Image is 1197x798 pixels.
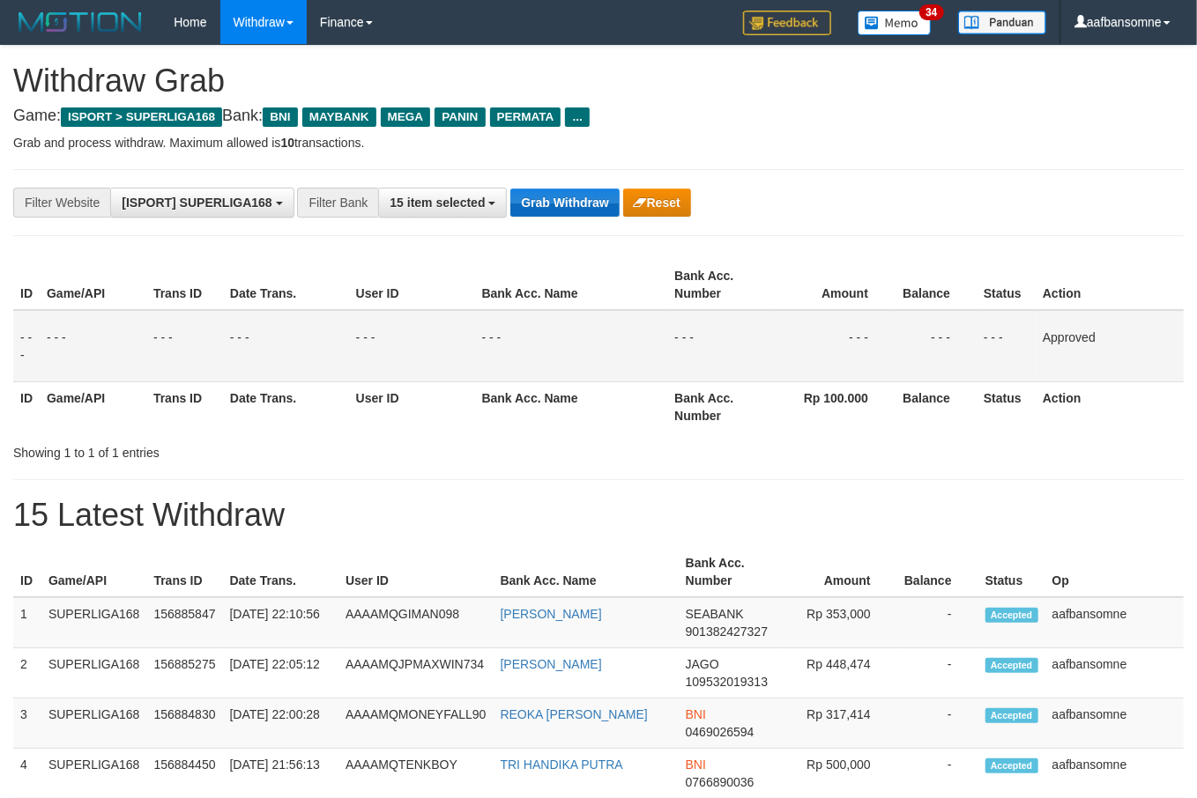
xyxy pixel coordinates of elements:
[13,188,110,218] div: Filter Website
[13,134,1184,151] p: Grab and process withdraw. Maximum allowed is transactions.
[771,310,895,382] td: - - -
[435,107,485,127] span: PANIN
[686,775,755,789] span: Copy 0766890036 to clipboard
[667,310,771,382] td: - - -
[985,608,1038,623] span: Accepted
[223,547,339,597] th: Date Trans.
[13,9,147,35] img: MOTION_logo.png
[501,657,602,671] a: [PERSON_NAME]
[41,648,147,698] td: SUPERLIGA168
[771,260,895,310] th: Amount
[1036,260,1184,310] th: Action
[13,63,1184,99] h1: Withdraw Grab
[13,310,40,382] td: - - -
[780,597,897,648] td: Rp 353,000
[501,607,602,621] a: [PERSON_NAME]
[1045,597,1184,648] td: aafbansomne
[338,597,494,648] td: AAAAMQGIMAN098
[41,547,147,597] th: Game/API
[381,107,431,127] span: MEGA
[895,381,977,432] th: Balance
[40,260,146,310] th: Game/API
[686,624,768,639] span: Copy 901382427327 to clipboard
[122,196,271,210] span: [ISPORT] SUPERLIGA168
[977,381,1036,432] th: Status
[1045,547,1184,597] th: Op
[223,381,349,432] th: Date Trans.
[110,188,294,218] button: [ISPORT] SUPERLIGA168
[13,547,41,597] th: ID
[223,260,349,310] th: Date Trans.
[302,107,376,127] span: MAYBANK
[977,260,1036,310] th: Status
[686,707,706,721] span: BNI
[858,11,932,35] img: Button%20Memo.svg
[146,310,223,382] td: - - -
[919,4,943,20] span: 34
[895,260,977,310] th: Balance
[897,648,978,698] td: -
[146,547,222,597] th: Trans ID
[223,698,339,749] td: [DATE] 22:00:28
[146,260,223,310] th: Trans ID
[475,260,668,310] th: Bank Acc. Name
[510,188,619,217] button: Grab Withdraw
[686,607,744,621] span: SEABANK
[13,498,1184,533] h1: 15 Latest Withdraw
[223,310,349,382] td: - - -
[378,188,507,218] button: 15 item selected
[40,381,146,432] th: Game/API
[958,11,1046,34] img: panduan.png
[13,648,41,698] td: 2
[475,310,668,382] td: - - -
[1045,648,1184,698] td: aafbansomne
[686,725,755,739] span: Copy 0469026594 to clipboard
[985,758,1038,773] span: Accepted
[679,547,780,597] th: Bank Acc. Number
[280,136,294,150] strong: 10
[223,648,339,698] td: [DATE] 22:05:12
[565,107,589,127] span: ...
[686,675,768,689] span: Copy 109532019313 to clipboard
[667,260,771,310] th: Bank Acc. Number
[623,188,691,217] button: Reset
[977,310,1036,382] td: - - -
[146,597,222,648] td: 156885847
[297,188,378,218] div: Filter Bank
[897,698,978,749] td: -
[13,597,41,648] td: 1
[501,707,648,721] a: REOKA [PERSON_NAME]
[686,757,706,772] span: BNI
[895,310,977,382] td: - - -
[338,648,494,698] td: AAAAMQJPMAXWIN734
[1045,698,1184,749] td: aafbansomne
[13,107,1184,125] h4: Game: Bank:
[263,107,297,127] span: BNI
[1036,381,1184,432] th: Action
[978,547,1045,597] th: Status
[146,648,222,698] td: 156885275
[686,657,719,671] span: JAGO
[780,547,897,597] th: Amount
[13,260,40,310] th: ID
[349,260,475,310] th: User ID
[41,597,147,648] td: SUPERLIGA168
[349,381,475,432] th: User ID
[897,547,978,597] th: Balance
[475,381,668,432] th: Bank Acc. Name
[146,698,222,749] td: 156884830
[338,698,494,749] td: AAAAMQMONEYFALL90
[897,597,978,648] td: -
[985,658,1038,673] span: Accepted
[13,437,486,462] div: Showing 1 to 1 of 1 entries
[223,597,339,648] td: [DATE] 22:10:56
[771,381,895,432] th: Rp 100.000
[780,698,897,749] td: Rp 317,414
[494,547,679,597] th: Bank Acc. Name
[667,381,771,432] th: Bank Acc. Number
[349,310,475,382] td: - - -
[390,196,485,210] span: 15 item selected
[61,107,222,127] span: ISPORT > SUPERLIGA168
[985,708,1038,723] span: Accepted
[501,757,623,772] a: TRI HANDIKA PUTRA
